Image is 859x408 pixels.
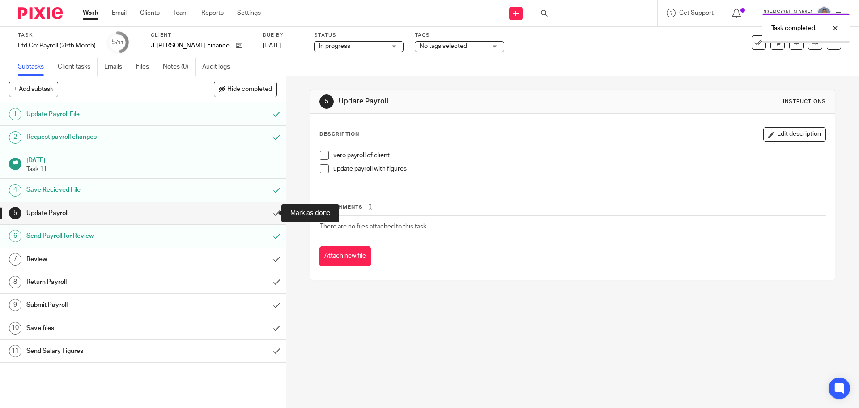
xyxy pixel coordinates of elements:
[201,9,224,17] a: Reports
[26,154,277,165] h1: [DATE]
[58,58,98,76] a: Client tasks
[116,40,124,45] small: /11
[26,107,181,121] h1: Update Payroll File
[9,131,21,144] div: 2
[163,58,196,76] a: Notes (0)
[26,165,277,174] p: Task 11
[26,130,181,144] h1: Request payroll changes
[83,9,98,17] a: Work
[112,9,127,17] a: Email
[151,32,251,39] label: Client
[319,43,350,49] span: In progress
[9,108,21,120] div: 1
[319,246,371,266] button: Attach new file
[227,86,272,93] span: Hide completed
[26,253,181,266] h1: Review
[214,82,277,97] button: Hide completed
[9,345,21,357] div: 11
[9,230,21,242] div: 6
[415,32,504,39] label: Tags
[420,43,467,49] span: No tags selected
[26,229,181,243] h1: Send Payroll for Review
[9,276,21,288] div: 8
[104,58,129,76] a: Emails
[18,58,51,76] a: Subtasks
[263,32,303,39] label: Due by
[136,58,156,76] a: Files
[151,41,231,50] p: J-[PERSON_NAME] Finance Ltd
[9,299,21,311] div: 9
[9,207,21,219] div: 5
[26,322,181,335] h1: Save files
[18,41,96,50] div: Ltd Co: Payroll (28th Month)
[18,7,63,19] img: Pixie
[817,6,831,21] img: James%20Headshot.png
[202,58,237,76] a: Audit logs
[173,9,188,17] a: Team
[26,275,181,289] h1: Return Payroll
[26,183,181,197] h1: Save Recieved File
[320,223,428,230] span: There are no files attached to this task.
[763,127,826,142] button: Edit description
[9,322,21,335] div: 10
[9,184,21,197] div: 4
[18,32,96,39] label: Task
[783,98,826,105] div: Instructions
[26,298,181,312] h1: Submit Payroll
[263,43,281,49] span: [DATE]
[26,344,181,358] h1: Send Salary Figures
[333,164,825,173] p: update payroll with figures
[9,82,58,97] button: + Add subtask
[237,9,261,17] a: Settings
[319,131,359,138] p: Description
[319,94,334,109] div: 5
[314,32,404,39] label: Status
[339,97,592,106] h1: Update Payroll
[26,206,181,220] h1: Update Payroll
[771,24,816,33] p: Task completed.
[9,253,21,266] div: 7
[333,151,825,160] p: xero payroll of client
[140,9,160,17] a: Clients
[112,37,124,47] div: 5
[320,205,363,210] span: Attachments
